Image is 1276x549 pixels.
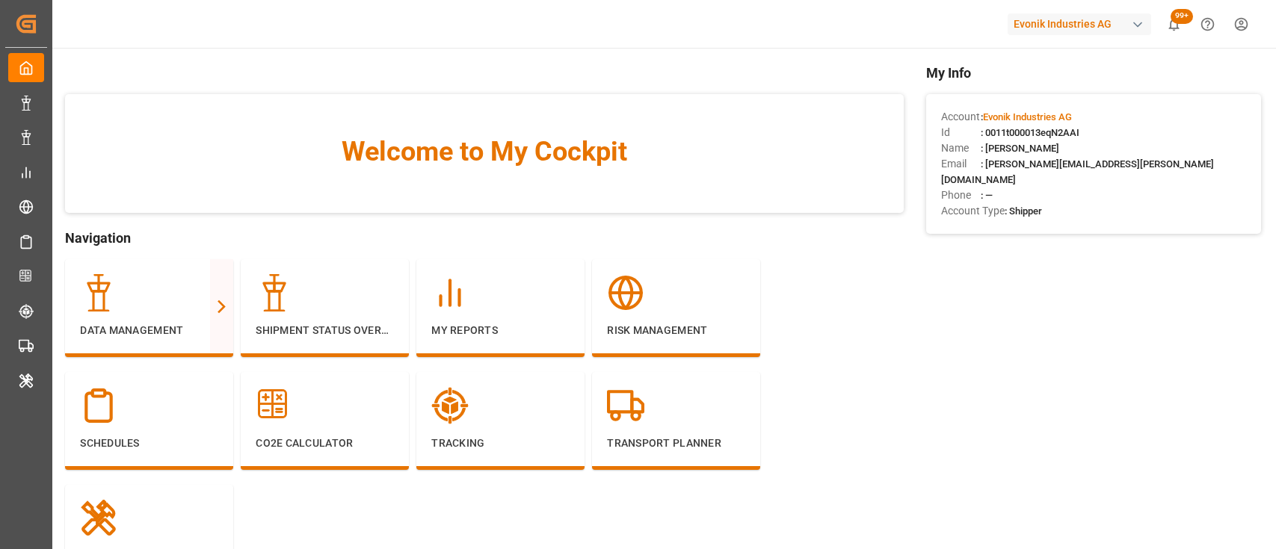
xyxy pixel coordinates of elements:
span: 99+ [1171,9,1193,24]
p: My Reports [431,323,570,338]
div: Evonik Industries AG [1008,13,1151,35]
p: Transport Planner [607,435,745,451]
p: Risk Management [607,323,745,338]
p: CO2e Calculator [256,435,394,451]
p: Data Management [80,323,218,338]
p: Schedules [80,435,218,451]
span: Navigation [65,228,903,248]
button: Help Center [1191,7,1224,41]
span: Id [941,125,981,140]
span: Email [941,156,981,172]
span: Welcome to My Cockpit [95,131,873,172]
span: : 0011t000013eqN2AAI [981,127,1079,138]
span: Evonik Industries AG [983,111,1072,122]
span: : [981,111,1072,122]
p: Tracking [431,435,570,451]
span: : Shipper [1005,205,1042,217]
button: Evonik Industries AG [1008,10,1157,38]
span: Name [941,140,981,156]
span: : [PERSON_NAME][EMAIL_ADDRESS][PERSON_NAME][DOMAIN_NAME] [941,158,1214,185]
span: Phone [941,187,981,203]
span: : — [981,190,993,201]
span: Account Type [941,203,1005,219]
span: Account [941,109,981,125]
span: My Info [926,63,1262,83]
p: Shipment Status Overview [256,323,394,338]
button: show 100 new notifications [1157,7,1191,41]
span: : [PERSON_NAME] [981,143,1059,154]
